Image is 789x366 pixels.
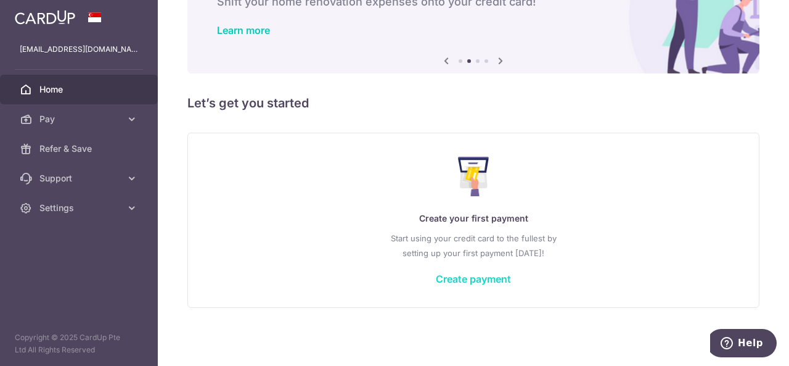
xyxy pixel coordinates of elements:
span: Refer & Save [39,143,121,155]
img: Make Payment [458,157,489,196]
span: Support [39,172,121,185]
p: Create your first payment [213,211,734,226]
span: Settings [39,202,121,214]
img: CardUp [15,10,75,25]
span: Pay [39,113,121,125]
p: [EMAIL_ADDRESS][DOMAIN_NAME] [20,43,138,56]
p: Start using your credit card to the fullest by setting up your first payment [DATE]! [213,231,734,260]
a: Learn more [217,24,270,36]
iframe: Opens a widget where you can find more information [710,329,777,360]
h5: Let’s get you started [187,93,759,113]
a: Create payment [436,273,511,285]
span: Home [39,83,121,96]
